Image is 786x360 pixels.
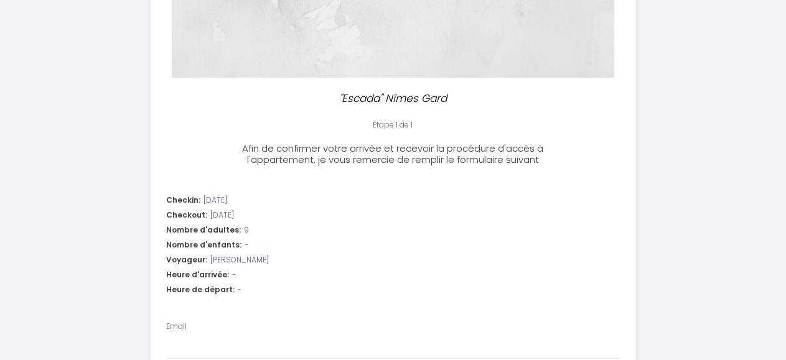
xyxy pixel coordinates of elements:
[167,254,208,266] span: Voyageur:
[233,269,236,281] span: -
[240,90,546,107] p: "Escada" Nîmes Gard
[245,224,250,236] span: 9
[245,239,249,251] span: -
[167,210,208,221] span: Checkout:
[204,195,228,206] span: [DATE]
[167,321,187,333] label: Email
[243,142,544,166] span: Afin de confirmer votre arrivée et recevoir la procédure d'accès à l'appartement, je vous remerci...
[167,224,241,236] span: Nombre d'adultes:
[167,195,201,206] span: Checkin:
[238,284,242,296] span: -
[211,254,269,266] span: [PERSON_NAME]
[167,239,242,251] span: Nombre d'enfants:
[373,119,413,130] span: Étape 1 de 1
[211,210,235,221] span: [DATE]
[167,284,235,296] span: Heure de départ:
[167,269,230,281] span: Heure d'arrivée:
